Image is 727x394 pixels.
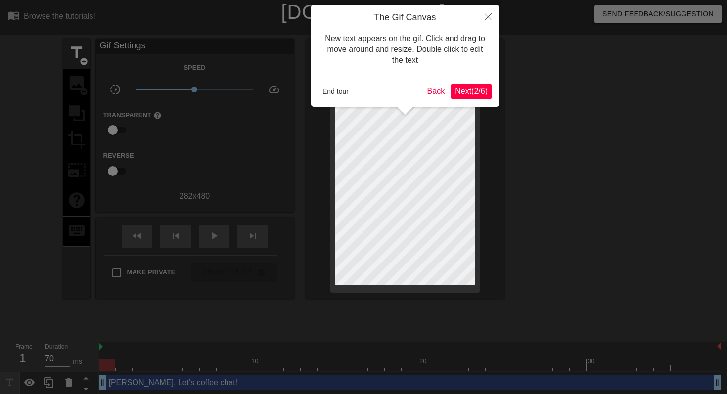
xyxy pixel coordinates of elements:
[477,5,499,28] button: Close
[153,111,162,120] span: help
[103,151,134,161] label: Reverse
[96,39,294,54] div: Gif Settings
[318,23,492,76] div: New text appears on the gif. Click and drag to move around and resize. Double click to edit the text
[455,87,488,95] span: Next ( 2 / 6 )
[96,190,294,202] div: 282 x 480
[103,110,162,120] label: Transparent
[170,230,182,242] span: skip_previous
[97,378,107,388] span: drag_handle
[588,356,596,366] div: 30
[127,267,176,277] span: Make Private
[131,230,143,242] span: fast_rewind
[594,5,722,23] button: Send Feedback/Suggestion
[247,22,525,34] div: The online gif editor
[712,378,722,388] span: drag_handle
[247,230,259,242] span: skip_next
[419,356,428,366] div: 20
[8,9,20,21] span: menu_book
[8,9,95,25] a: Browse the tutorials!
[423,84,449,99] button: Back
[15,350,30,367] div: 1
[109,84,121,95] span: slow_motion_video
[717,342,721,350] img: bound-end.png
[80,57,88,66] span: add_circle
[183,63,205,73] label: Speed
[602,8,714,20] span: Send Feedback/Suggestion
[73,356,82,367] div: ms
[24,12,95,20] div: Browse the tutorials!
[281,1,446,23] a: [DOMAIN_NAME]
[268,84,280,95] span: speed
[45,344,68,350] label: Duration
[251,356,260,366] div: 10
[318,12,492,23] h4: The Gif Canvas
[318,84,353,99] button: End tour
[8,342,38,371] div: Frame
[208,230,220,242] span: play_arrow
[67,44,86,62] span: title
[451,84,492,99] button: Next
